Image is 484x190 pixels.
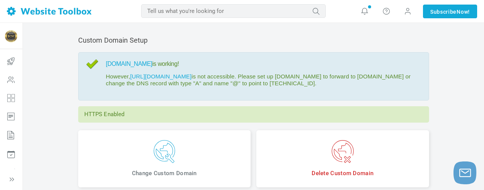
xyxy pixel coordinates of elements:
a: [URL][DOMAIN_NAME] [130,73,191,80]
img: cropcircle.png [5,30,17,42]
a: Change Custom Domain [78,130,251,187]
input: Tell us what you're looking for [141,4,326,18]
p: However, is not accessible. Please set up [DOMAIN_NAME] to forward to [DOMAIN_NAME] or change the... [106,73,421,87]
h4: is working! [106,60,421,67]
span: Delete Custom Domain [262,169,423,177]
img: icon-change-domain.svg [84,140,245,163]
a: SubscribeNow! [423,5,477,18]
a: [DOMAIN_NAME] [106,61,153,67]
button: Launch chat [453,161,476,184]
span: Change Custom Domain [84,169,245,177]
p: HTTPS Enabled [78,106,429,123]
span: Now! [457,8,470,16]
h2: Custom Domain Setup [78,36,429,45]
img: icon-delete-domain.svg [262,140,423,163]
